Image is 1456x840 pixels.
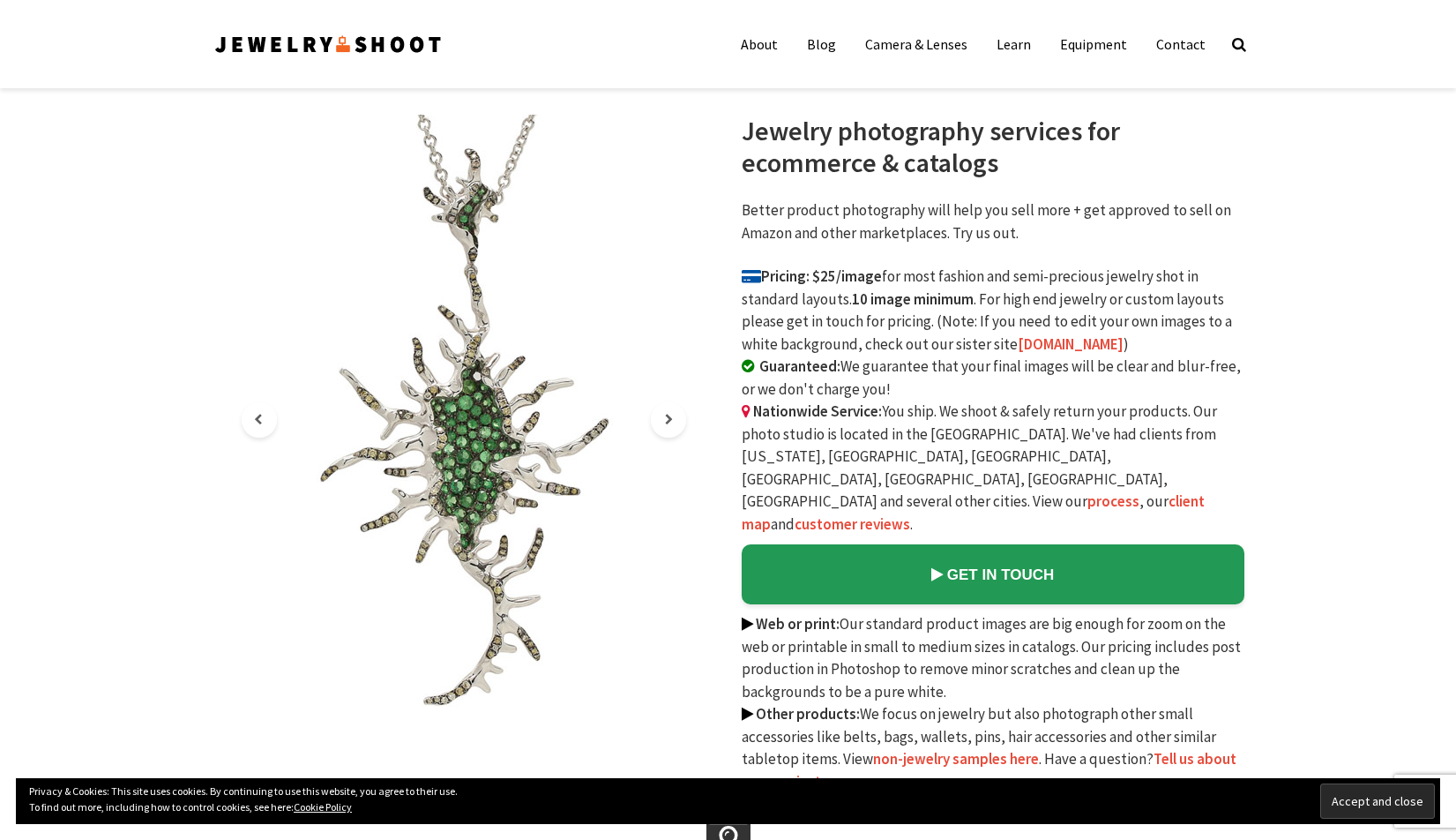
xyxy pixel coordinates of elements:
[1047,26,1140,62] a: Equipment
[852,26,981,62] a: Camera & Lenses
[795,514,910,534] a: customer reviews
[742,115,1244,178] h1: Jewelry photography services for ecommerce & catalogs
[983,26,1044,62] a: Learn
[742,491,1205,534] a: client map
[742,199,1244,244] p: Better product photography will help you sell more + get approved to sell on Amazon and other mar...
[1320,784,1435,819] input: Accept and close
[759,356,840,376] b: Guaranteed:
[873,749,1039,769] a: non-jewelry samples here
[742,115,1244,793] div: for most fashion and semi-precious jewelry shot in standard layouts. . For high end jewelry or cu...
[794,26,849,62] a: Blog
[218,115,709,724] img: Jewelry Product Photography
[294,800,352,814] a: Cookie Policy
[728,26,791,62] a: About
[756,704,860,724] b: Other products:
[753,401,882,421] b: Nationwide Service:
[1087,491,1139,511] a: process
[1018,334,1124,354] a: [DOMAIN_NAME]
[756,614,840,634] b: Web or print:
[1143,26,1219,62] a: Contact
[852,289,974,309] b: 10 image minimum
[213,30,444,58] img: Jewelry Photographer Bay Area - San Francisco | Nationwide via Mail
[16,778,1440,824] div: Privacy & Cookies: This site uses cookies. By continuing to use this website, you agree to their ...
[742,544,1244,604] a: GET IN TOUCH
[742,266,882,286] b: Pricing: $25/image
